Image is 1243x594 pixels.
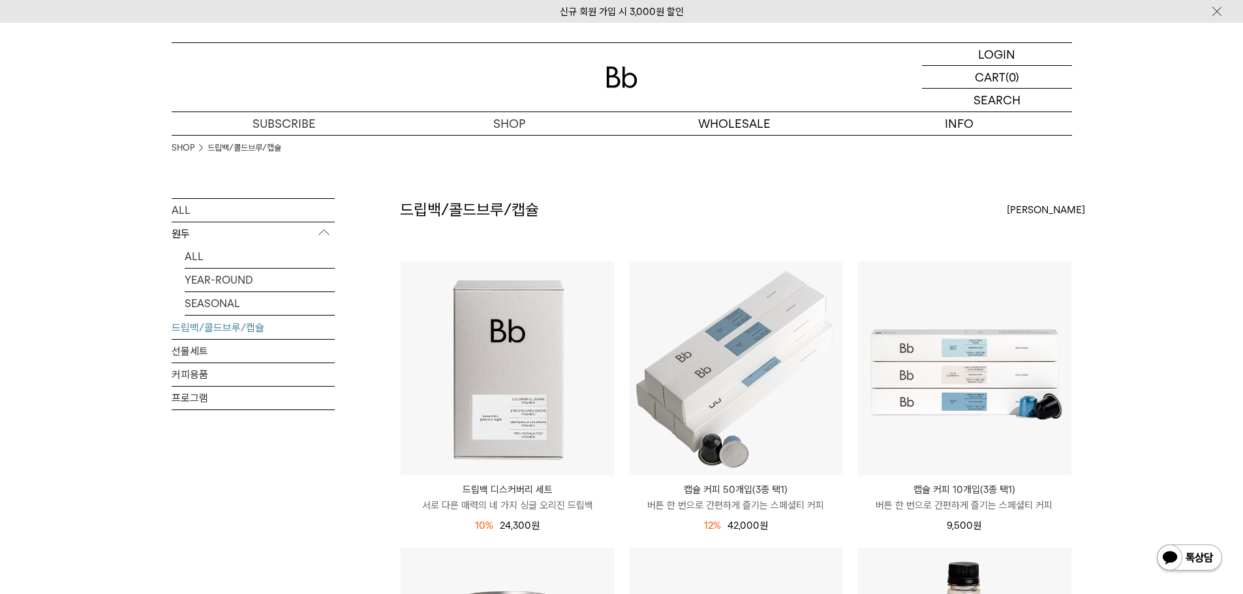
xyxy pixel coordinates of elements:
p: SEARCH [974,89,1020,111]
a: 드립백/콜드브루/캡슐 [207,141,281,155]
a: SEASONAL [185,292,335,315]
h2: 드립백/콜드브루/캡슐 [400,199,539,221]
p: 버튼 한 번으로 간편하게 즐기는 스페셜티 커피 [629,497,843,513]
a: 캡슐 커피 50개입(3종 택1) 버튼 한 번으로 간편하게 즐기는 스페셜티 커피 [629,482,843,513]
p: INFO [847,112,1072,135]
img: 로고 [606,67,637,88]
p: 드립백 디스커버리 세트 [401,482,615,497]
img: 캡슐 커피 50개입(3종 택1) [629,261,843,475]
p: 원두 [172,222,335,246]
span: 원 [760,520,768,531]
div: 12% [704,518,721,533]
span: [PERSON_NAME] [1007,202,1085,218]
a: 드립백 디스커버리 세트 서로 다른 매력의 네 가지 싱글 오리진 드립백 [401,482,615,513]
p: (0) [1005,66,1019,88]
a: 커피용품 [172,363,335,386]
img: 카카오톡 채널 1:1 채팅 버튼 [1156,543,1223,574]
a: 프로그램 [172,387,335,409]
img: 드립백 디스커버리 세트 [401,261,615,475]
a: SHOP [397,112,622,135]
a: ALL [185,245,335,268]
p: 캡슐 커피 10개입(3종 택1) [857,482,1071,497]
span: 원 [531,520,540,531]
p: WHOLESALE [622,112,847,135]
p: 버튼 한 번으로 간편하게 즐기는 스페셜티 커피 [857,497,1071,513]
p: 캡슐 커피 50개입(3종 택1) [629,482,843,497]
a: YEAR-ROUND [185,269,335,291]
img: 캡슐 커피 10개입(3종 택1) [857,261,1071,475]
a: SUBSCRIBE [172,112,397,135]
span: 24,300 [500,520,540,531]
p: CART [975,66,1005,88]
div: 10% [475,518,493,533]
span: 원 [973,520,981,531]
a: 선물세트 [172,340,335,363]
a: 캡슐 커피 10개입(3종 택1) 버튼 한 번으로 간편하게 즐기는 스페셜티 커피 [857,482,1071,513]
a: 신규 회원 가입 시 3,000원 할인 [560,6,684,18]
p: 서로 다른 매력의 네 가지 싱글 오리진 드립백 [401,497,615,513]
a: ALL [172,199,335,222]
a: SHOP [172,141,194,155]
a: CART (0) [922,66,1072,89]
span: 42,000 [728,520,768,531]
a: LOGIN [922,43,1072,66]
a: 드립백/콜드브루/캡슐 [172,316,335,339]
p: LOGIN [978,43,1015,65]
span: 9,500 [947,520,981,531]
